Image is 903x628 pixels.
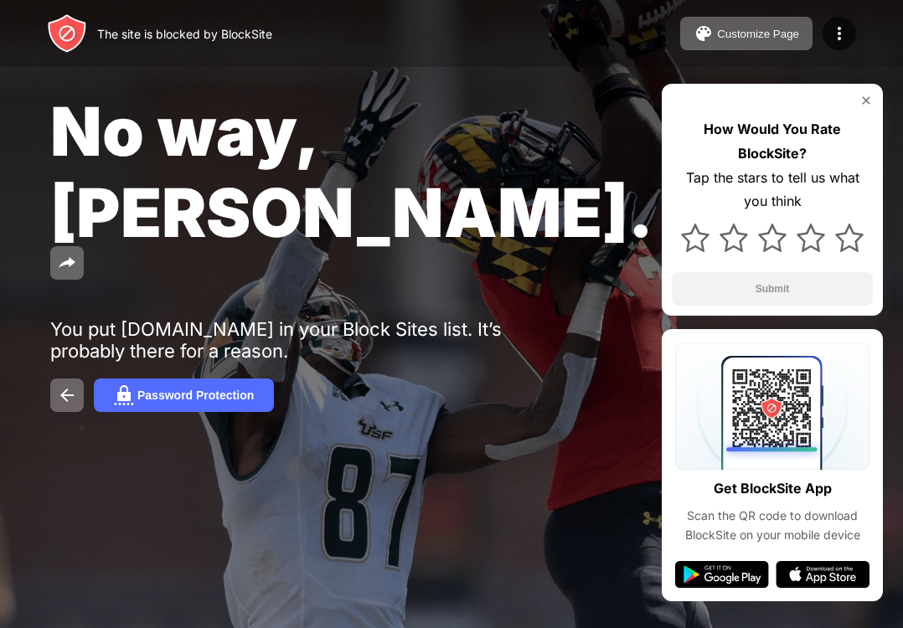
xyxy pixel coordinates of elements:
div: You put [DOMAIN_NAME] in your Block Sites list. It’s probably there for a reason. [50,318,568,362]
img: menu-icon.svg [829,23,849,44]
span: No way, [PERSON_NAME]. [50,90,653,253]
div: The site is blocked by BlockSite [97,27,272,41]
img: star.svg [758,224,787,252]
div: Scan the QR code to download BlockSite on your mobile device [675,507,869,544]
img: star.svg [681,224,709,252]
img: app-store.svg [776,561,869,588]
div: Tap the stars to tell us what you think [672,166,873,214]
img: share.svg [57,253,77,273]
img: rate-us-close.svg [859,94,873,107]
button: Customize Page [680,17,813,50]
button: Password Protection [94,378,274,412]
div: Password Protection [137,389,254,402]
img: google-play.svg [675,561,769,588]
img: password.svg [114,385,134,405]
div: How Would You Rate BlockSite? [672,117,873,166]
img: star.svg [797,224,825,252]
img: back.svg [57,385,77,405]
img: star.svg [835,224,864,252]
img: pallet.svg [694,23,714,44]
img: header-logo.svg [47,13,87,54]
button: Submit [672,272,873,306]
div: Customize Page [717,28,799,40]
img: star.svg [720,224,748,252]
